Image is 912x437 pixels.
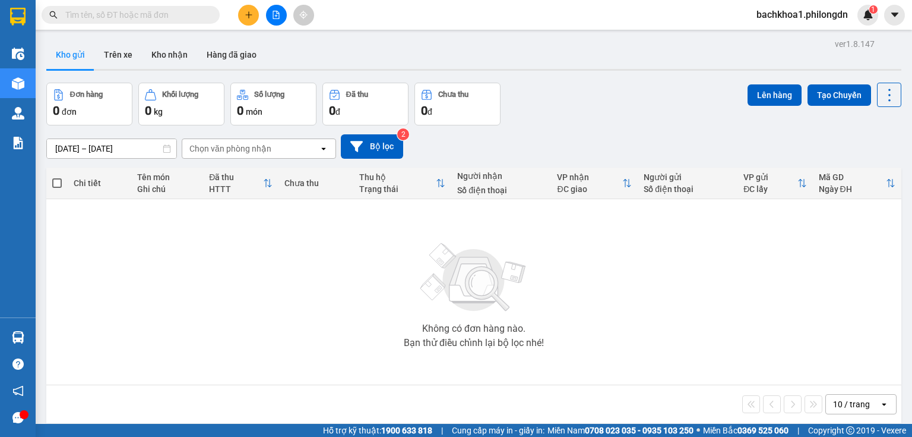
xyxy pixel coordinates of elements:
img: warehouse-icon [12,48,24,60]
span: Miền Bắc [703,424,788,437]
th: Toggle SortBy [813,168,901,199]
span: Miền Nam [547,424,693,437]
div: 10 / trang [833,398,870,410]
span: Cung cấp máy in - giấy in: [452,424,544,437]
th: Toggle SortBy [203,168,278,199]
strong: 0708 023 035 - 0935 103 250 [585,426,693,435]
button: aim [293,5,314,26]
div: Số điện thoại [457,186,545,195]
span: caret-down [889,10,900,20]
div: Ghi chú [137,184,197,194]
span: đ [427,107,432,117]
div: VP nhận [557,172,622,182]
button: caret-down [884,5,905,26]
th: Toggle SortBy [551,168,638,199]
strong: 1900 633 818 [381,426,432,435]
button: Bộ lọc [341,134,403,159]
div: Trạng thái [359,184,436,194]
div: Số lượng [254,90,284,99]
div: ĐC giao [557,184,622,194]
span: 0 [421,103,427,118]
button: Khối lượng0kg [138,83,224,125]
span: món [246,107,262,117]
span: 0 [53,103,59,118]
span: 1 [871,5,875,14]
div: Ngày ĐH [819,184,886,194]
div: Tên món [137,172,197,182]
svg: open [879,400,889,409]
span: copyright [846,426,854,435]
div: Người gửi [644,172,731,182]
div: Khối lượng [162,90,198,99]
span: kg [154,107,163,117]
th: Toggle SortBy [737,168,812,199]
span: đ [335,107,340,117]
span: 0 [329,103,335,118]
div: Mã GD [819,172,886,182]
button: Kho gửi [46,40,94,69]
img: warehouse-icon [12,77,24,90]
button: Số lượng0món [230,83,316,125]
span: bachkhoa1.philongdn [747,7,857,22]
div: ver 1.8.147 [835,37,875,51]
div: HTTT [209,184,263,194]
div: Không có đơn hàng nào. [422,324,525,334]
img: logo-vxr [10,8,26,26]
span: notification [12,385,24,397]
div: Người nhận [457,171,545,181]
button: Trên xe [94,40,142,69]
div: ĐC lấy [743,184,797,194]
div: Chi tiết [74,178,125,188]
div: Thu hộ [359,172,436,182]
span: file-add [272,11,280,19]
sup: 2 [397,128,409,140]
input: Tìm tên, số ĐT hoặc mã đơn [65,8,205,21]
button: file-add [266,5,287,26]
span: aim [299,11,308,19]
button: Đã thu0đ [322,83,408,125]
input: Select a date range. [47,139,176,158]
span: đơn [62,107,77,117]
div: Đã thu [346,90,368,99]
img: svg+xml;base64,PHN2ZyBjbGFzcz0ibGlzdC1wbHVnX19zdmciIHhtbG5zPSJodHRwOi8vd3d3LnczLm9yZy8yMDAwL3N2Zy... [414,236,533,319]
img: warehouse-icon [12,331,24,344]
div: Đã thu [209,172,263,182]
div: Số điện thoại [644,184,731,194]
span: message [12,412,24,423]
span: | [797,424,799,437]
img: solution-icon [12,137,24,149]
strong: 0369 525 060 [737,426,788,435]
th: Toggle SortBy [353,168,451,199]
span: ⚪️ [696,428,700,433]
span: plus [245,11,253,19]
div: Bạn thử điều chỉnh lại bộ lọc nhé! [404,338,544,348]
div: Chọn văn phòng nhận [189,143,271,155]
button: plus [238,5,259,26]
div: VP gửi [743,172,797,182]
button: Đơn hàng0đơn [46,83,132,125]
button: Lên hàng [748,84,802,106]
span: | [441,424,443,437]
div: Chưa thu [284,178,347,188]
img: warehouse-icon [12,107,24,120]
button: Tạo Chuyến [807,84,871,106]
span: 0 [237,103,243,118]
span: Hỗ trợ kỹ thuật: [323,424,432,437]
button: Hàng đã giao [197,40,266,69]
div: Chưa thu [438,90,468,99]
span: 0 [145,103,151,118]
span: question-circle [12,359,24,370]
div: Đơn hàng [70,90,103,99]
span: search [49,11,58,19]
svg: open [319,144,328,153]
img: icon-new-feature [863,10,873,20]
sup: 1 [869,5,878,14]
button: Kho nhận [142,40,197,69]
button: Chưa thu0đ [414,83,501,125]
